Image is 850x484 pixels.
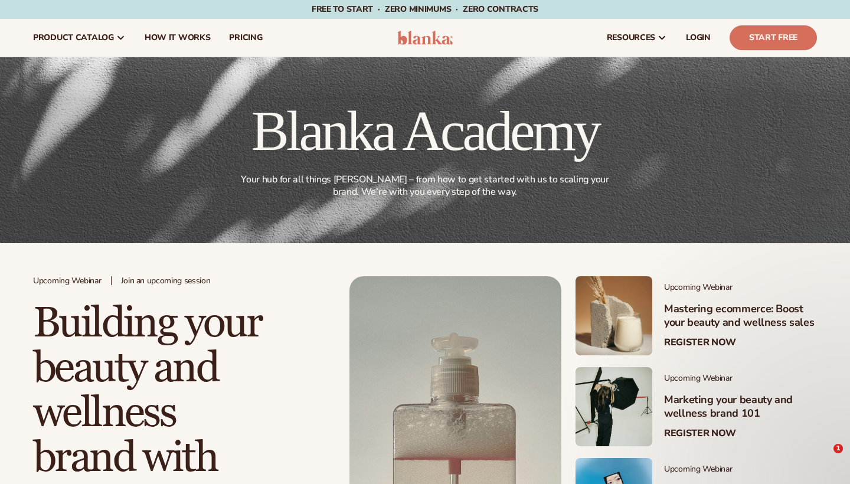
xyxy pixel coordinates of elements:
a: resources [597,19,676,57]
span: Free to start · ZERO minimums · ZERO contracts [312,4,538,15]
span: resources [607,33,655,42]
span: product catalog [33,33,114,42]
span: pricing [229,33,262,42]
span: 1 [833,444,843,453]
a: How It Works [135,19,220,57]
a: Start Free [730,25,817,50]
a: product catalog [24,19,135,57]
span: Upcoming Webinar [664,465,817,475]
span: Upcoming Webinar [33,276,102,286]
iframe: Intercom live chat [809,444,838,472]
img: logo [397,31,453,45]
a: pricing [220,19,272,57]
p: Your hub for all things [PERSON_NAME] – from how to get started with us to scaling your brand. We... [237,174,613,198]
h1: Blanka Academy [234,103,616,159]
a: LOGIN [676,19,720,57]
span: LOGIN [686,33,711,42]
span: Join an upcoming session [121,276,211,286]
span: How It Works [145,33,211,42]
